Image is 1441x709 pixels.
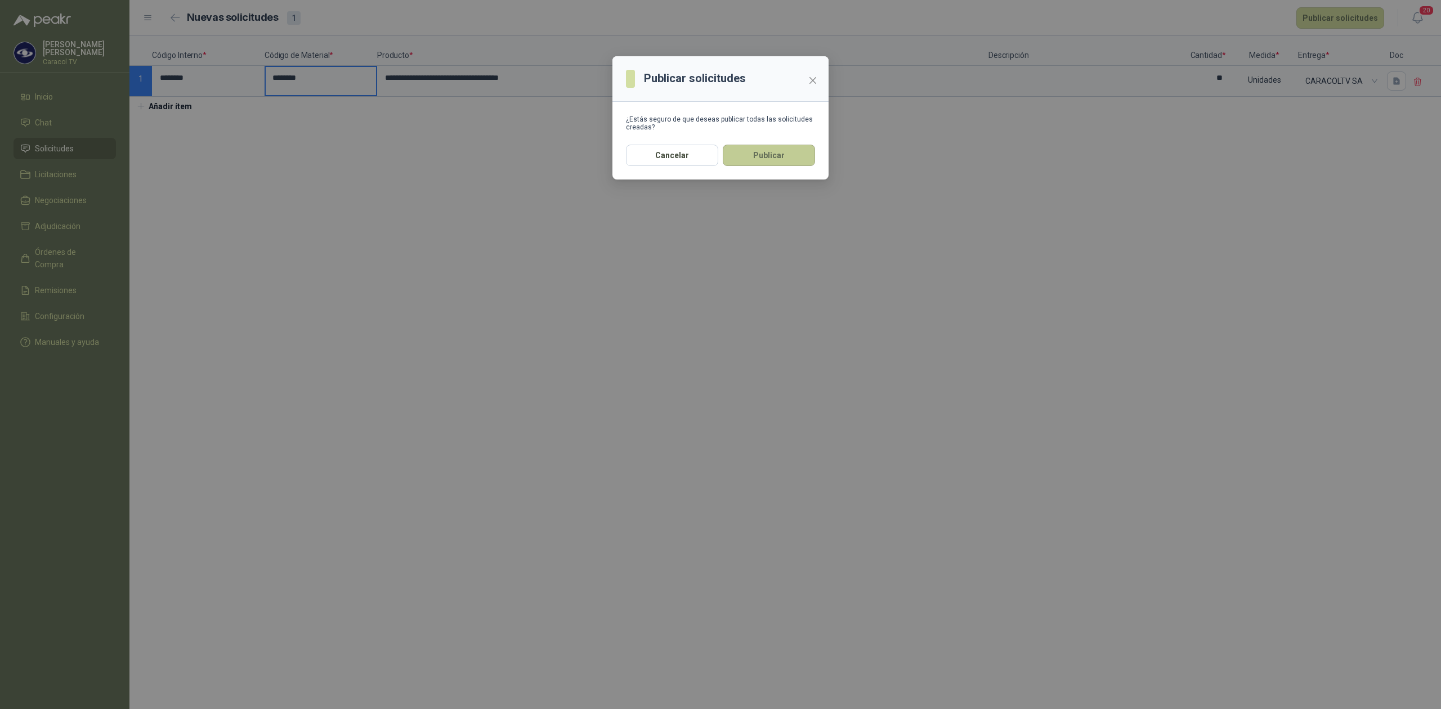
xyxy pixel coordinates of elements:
button: Cancelar [626,145,718,166]
h3: Publicar solicitudes [644,70,746,87]
button: Publicar [723,145,815,166]
span: close [808,76,817,85]
button: Close [804,71,822,89]
div: ¿Estás seguro de que deseas publicar todas las solicitudes creadas? [626,115,815,131]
